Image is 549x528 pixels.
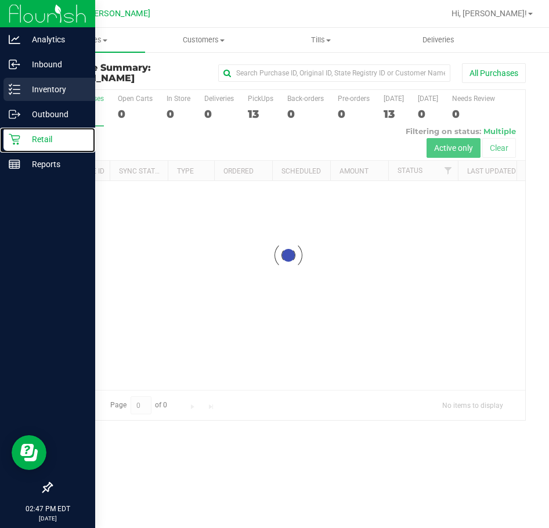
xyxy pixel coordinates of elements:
[9,84,20,95] inline-svg: Inventory
[5,514,90,523] p: [DATE]
[20,32,90,46] p: Analytics
[51,63,210,83] h3: Purchase Summary:
[9,109,20,120] inline-svg: Outbound
[9,158,20,170] inline-svg: Reports
[9,34,20,45] inline-svg: Analytics
[12,435,46,470] iframe: Resource center
[145,28,262,52] a: Customers
[263,35,379,45] span: Tills
[462,63,526,83] button: All Purchases
[380,28,497,52] a: Deliveries
[146,35,262,45] span: Customers
[20,82,90,96] p: Inventory
[218,64,450,82] input: Search Purchase ID, Original ID, State Registry ID or Customer Name...
[5,504,90,514] p: 02:47 PM EDT
[452,9,527,18] span: Hi, [PERSON_NAME]!
[20,132,90,146] p: Retail
[20,157,90,171] p: Reports
[86,9,150,19] span: [PERSON_NAME]
[20,57,90,71] p: Inbound
[20,107,90,121] p: Outbound
[9,59,20,70] inline-svg: Inbound
[407,35,470,45] span: Deliveries
[262,28,380,52] a: Tills
[9,133,20,145] inline-svg: Retail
